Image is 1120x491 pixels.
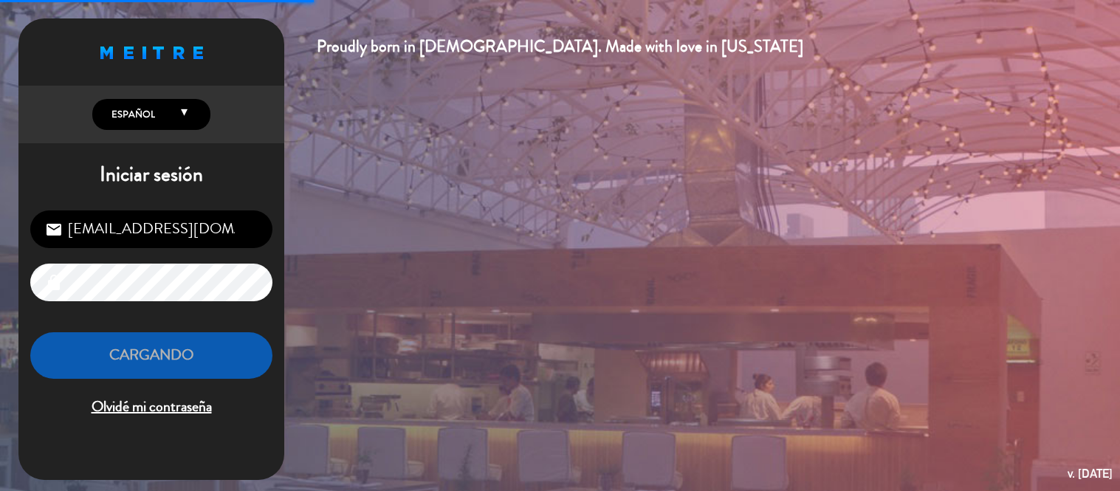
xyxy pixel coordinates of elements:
[45,221,63,238] i: email
[30,395,272,419] span: Olvidé mi contraseña
[45,274,63,292] i: lock
[18,162,284,188] h1: Iniciar sesión
[30,332,272,379] button: Cargando
[1068,464,1113,484] div: v. [DATE]
[30,210,272,248] input: Correo Electrónico
[108,107,155,122] span: Español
